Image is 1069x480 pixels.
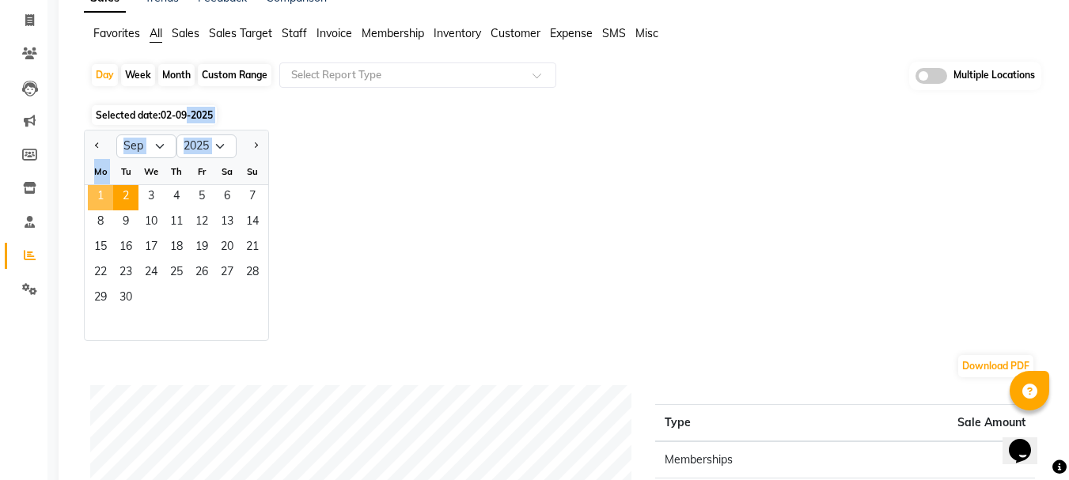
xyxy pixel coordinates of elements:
[164,261,189,286] div: Thursday, September 25, 2025
[240,210,265,236] span: 14
[362,26,424,40] span: Membership
[113,236,138,261] span: 16
[88,210,113,236] div: Monday, September 8, 2025
[138,261,164,286] span: 24
[214,210,240,236] span: 13
[189,236,214,261] span: 19
[116,134,176,158] select: Select month
[164,159,189,184] div: Th
[240,261,265,286] div: Sunday, September 28, 2025
[150,26,162,40] span: All
[91,134,104,159] button: Previous month
[113,261,138,286] div: Tuesday, September 23, 2025
[176,134,237,158] select: Select year
[189,261,214,286] span: 26
[88,261,113,286] span: 22
[164,236,189,261] span: 18
[88,286,113,312] div: Monday, September 29, 2025
[953,68,1035,84] span: Multiple Locations
[434,26,481,40] span: Inventory
[88,210,113,236] span: 8
[88,261,113,286] div: Monday, September 22, 2025
[158,64,195,86] div: Month
[198,64,271,86] div: Custom Range
[113,286,138,312] div: Tuesday, September 30, 2025
[164,185,189,210] span: 4
[88,159,113,184] div: Mo
[655,404,845,441] th: Type
[113,210,138,236] div: Tuesday, September 9, 2025
[214,236,240,261] span: 20
[164,185,189,210] div: Thursday, September 4, 2025
[214,185,240,210] span: 6
[240,236,265,261] span: 21
[249,134,262,159] button: Next month
[113,159,138,184] div: Tu
[113,286,138,312] span: 30
[189,185,214,210] div: Friday, September 5, 2025
[189,261,214,286] div: Friday, September 26, 2025
[214,261,240,286] span: 27
[88,185,113,210] span: 1
[240,261,265,286] span: 28
[164,261,189,286] span: 25
[655,441,845,478] td: Memberships
[92,64,118,86] div: Day
[161,109,213,121] span: 02-09-2025
[602,26,626,40] span: SMS
[164,236,189,261] div: Thursday, September 18, 2025
[282,26,307,40] span: Staff
[88,236,113,261] div: Monday, September 15, 2025
[138,159,164,184] div: We
[491,26,540,40] span: Customer
[164,210,189,236] span: 11
[113,236,138,261] div: Tuesday, September 16, 2025
[93,26,140,40] span: Favorites
[189,210,214,236] div: Friday, September 12, 2025
[138,210,164,236] span: 10
[240,159,265,184] div: Su
[317,26,352,40] span: Invoice
[88,185,113,210] div: Monday, September 1, 2025
[550,26,593,40] span: Expense
[1003,417,1053,464] iframe: chat widget
[138,185,164,210] div: Wednesday, September 3, 2025
[121,64,155,86] div: Week
[113,210,138,236] span: 9
[189,236,214,261] div: Friday, September 19, 2025
[189,210,214,236] span: 12
[92,105,217,125] span: Selected date:
[138,236,164,261] div: Wednesday, September 17, 2025
[88,286,113,312] span: 29
[138,185,164,210] span: 3
[172,26,199,40] span: Sales
[113,185,138,210] span: 2
[214,185,240,210] div: Saturday, September 6, 2025
[138,236,164,261] span: 17
[214,210,240,236] div: Saturday, September 13, 2025
[214,236,240,261] div: Saturday, September 20, 2025
[189,159,214,184] div: Fr
[214,159,240,184] div: Sa
[88,236,113,261] span: 15
[240,210,265,236] div: Sunday, September 14, 2025
[138,261,164,286] div: Wednesday, September 24, 2025
[209,26,272,40] span: Sales Target
[164,210,189,236] div: Thursday, September 11, 2025
[189,185,214,210] span: 5
[240,236,265,261] div: Sunday, September 21, 2025
[958,355,1033,377] button: Download PDF
[240,185,265,210] span: 7
[214,261,240,286] div: Saturday, September 27, 2025
[635,26,658,40] span: Misc
[138,210,164,236] div: Wednesday, September 10, 2025
[113,261,138,286] span: 23
[113,185,138,210] div: Tuesday, September 2, 2025
[240,185,265,210] div: Sunday, September 7, 2025
[845,441,1035,478] td: 0
[845,404,1035,441] th: Sale Amount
